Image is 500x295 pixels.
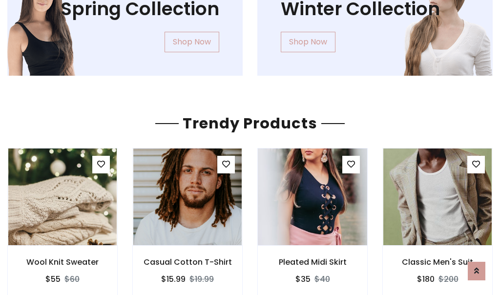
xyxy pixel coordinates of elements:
del: $60 [64,274,80,285]
h6: Classic Men's Suit [383,257,492,267]
span: Trendy Products [179,113,321,134]
del: $40 [314,274,330,285]
h6: Pleated Midi Skirt [258,257,367,267]
a: Shop Now [281,32,335,52]
h6: $15.99 [161,274,186,284]
del: $200 [438,274,458,285]
h6: $180 [417,274,435,284]
a: Shop Now [165,32,219,52]
h6: $55 [45,274,61,284]
h6: $35 [295,274,311,284]
h6: Wool Knit Sweater [8,257,117,267]
h6: Casual Cotton T-Shirt [133,257,242,267]
del: $19.99 [189,274,214,285]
